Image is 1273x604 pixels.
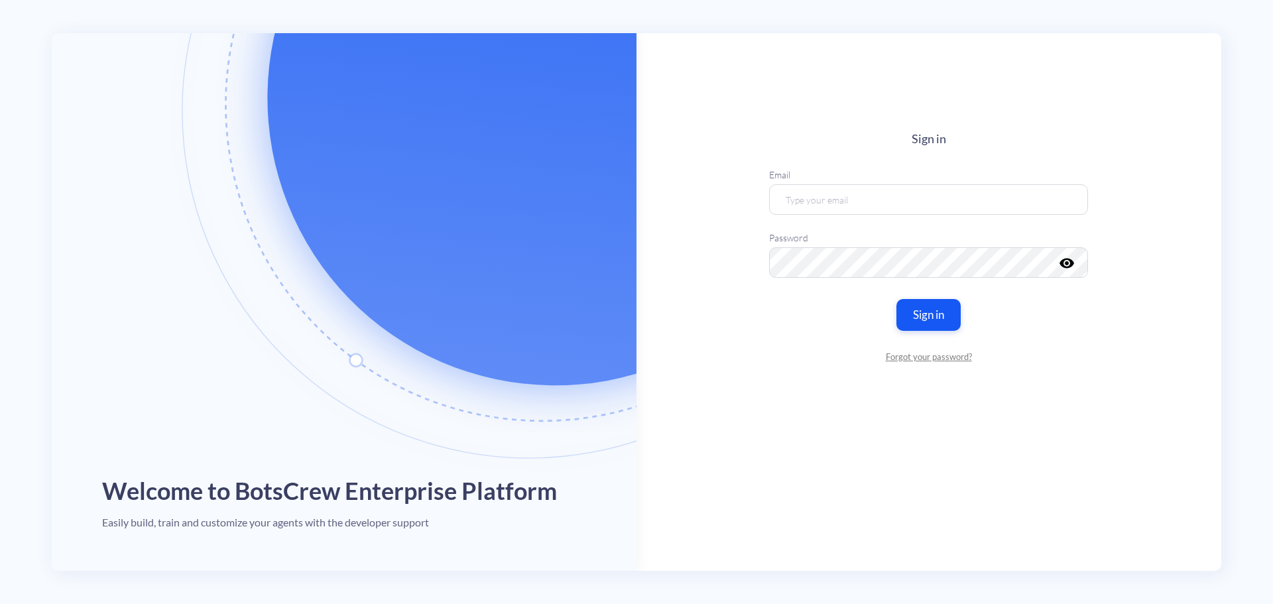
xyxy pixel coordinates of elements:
[769,132,1088,147] h4: Sign in
[769,184,1088,214] input: Type your email
[1060,255,1075,271] i: visibility
[769,350,1088,363] a: Forgot your password?
[897,298,961,330] button: Sign in
[769,167,1088,181] label: Email
[1060,255,1073,263] button: visibility
[102,516,429,528] h4: Easily build, train and customize your agents with the developer support
[102,477,557,505] h1: Welcome to BotsCrew Enterprise Platform
[769,230,1088,244] label: Password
